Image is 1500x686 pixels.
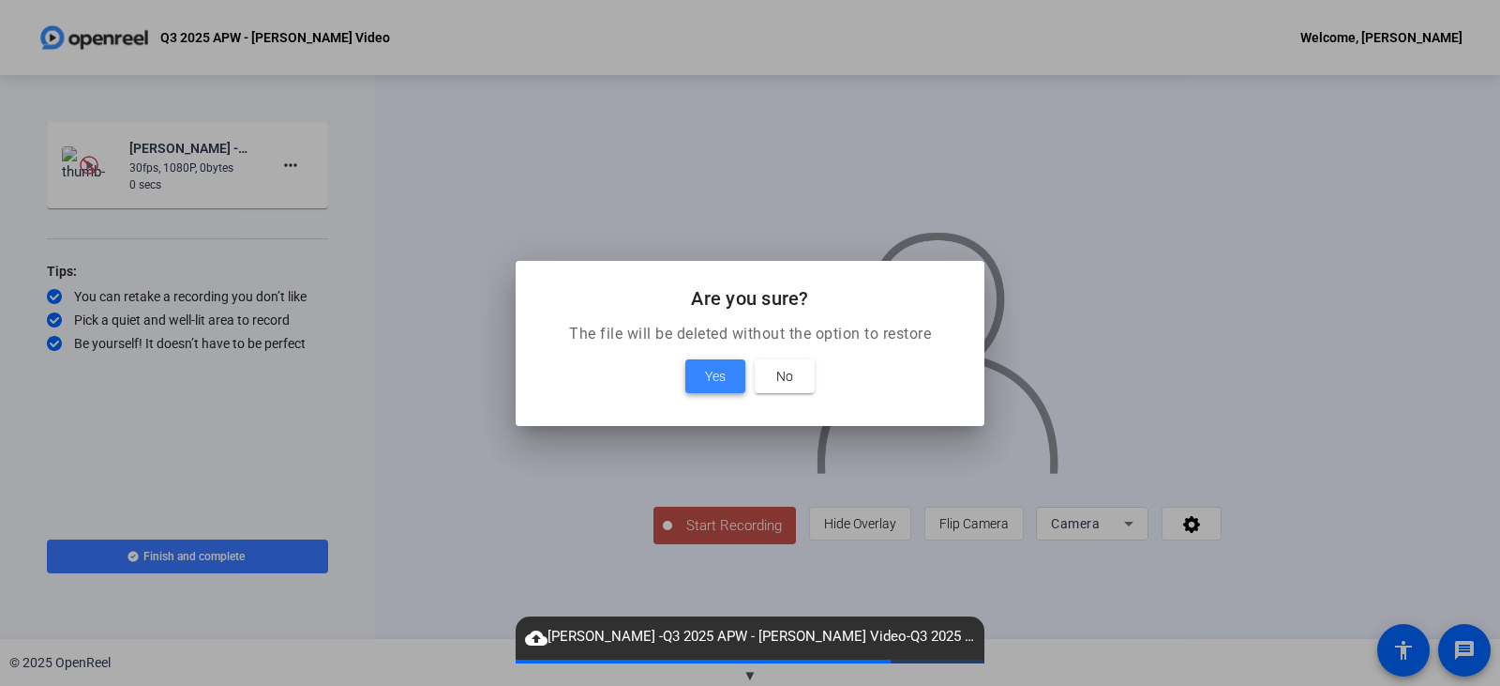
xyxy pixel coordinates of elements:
mat-icon: cloud_upload [525,627,547,649]
span: [PERSON_NAME] -Q3 2025 APW - [PERSON_NAME] Video-Q3 2025 APW - [PERSON_NAME] Video-1756834551360-... [516,626,984,648]
span: No [776,365,793,388]
span: ▼ [743,667,757,684]
button: Yes [685,359,745,393]
p: The file will be deleted without the option to restore [538,323,962,345]
h2: Are you sure? [538,283,962,313]
button: No [755,359,815,393]
span: Yes [705,365,726,388]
